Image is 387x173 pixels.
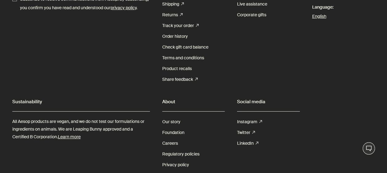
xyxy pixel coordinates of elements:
a: Foundation [162,127,184,138]
p: All Aesop products are vegan, and we do not test our formulations or ingredients on animals. We a... [12,118,150,141]
a: Our story [162,116,180,127]
a: Returns [162,10,183,20]
a: Careers [162,138,178,149]
h2: Social media [237,97,300,106]
button: Live Assistance [363,142,375,155]
a: Check gift card balance [162,42,208,53]
a: Product recalls [162,63,192,74]
a: Instagram [237,116,262,127]
h2: Sustainability [12,97,150,106]
a: Learn more [58,133,81,141]
a: Twitter [237,127,255,138]
a: LinkedIn [237,138,258,149]
a: Corporate gifts [237,10,266,20]
a: Track your order [162,20,199,31]
a: English [312,13,375,20]
a: Order history [162,31,188,42]
span: Language: [312,2,375,13]
a: privacy policy [111,5,136,10]
a: Privacy policy [162,159,189,170]
a: Terms and conditions [162,53,204,63]
a: Share feedback [162,74,198,85]
a: Regulatory policies [162,149,200,159]
u: Learn more [58,134,81,140]
h2: About [162,97,225,106]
